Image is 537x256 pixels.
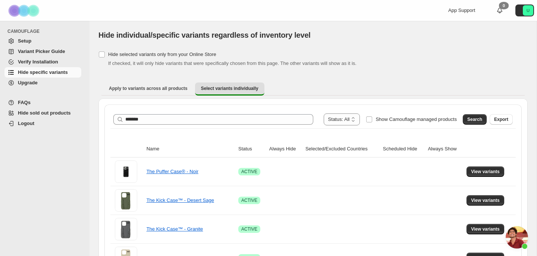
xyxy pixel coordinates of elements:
a: 0 [496,7,503,14]
span: View variants [471,169,500,175]
a: Verify Installation [4,57,81,67]
span: Show Camouflage managed products [376,116,457,122]
button: Search [463,114,487,125]
span: Variant Picker Guide [18,49,65,54]
span: Setup [18,38,31,44]
span: ACTIVE [241,169,257,175]
span: Search [467,116,482,122]
span: ACTIVE [241,226,257,232]
span: Hide sold out products [18,110,71,116]
text: U [527,8,530,13]
a: The Puffer Case® - Noir [147,169,198,174]
th: Selected/Excluded Countries [303,141,381,157]
span: Hide selected variants only from your Online Store [108,51,216,57]
span: View variants [471,197,500,203]
th: Name [144,141,236,157]
span: Upgrade [18,80,38,85]
a: Logout [4,118,81,129]
span: If checked, it will only hide variants that were specifically chosen from this page. The other va... [108,60,357,66]
th: Status [236,141,267,157]
span: Avatar with initials U [523,5,533,16]
span: Hide individual/specific variants regardless of inventory level [98,31,311,39]
th: Always Show [425,141,464,157]
span: Select variants individually [201,85,258,91]
th: Scheduled Hide [381,141,426,157]
span: CAMOUFLAGE [7,28,84,34]
span: Verify Installation [18,59,58,65]
div: 0 [499,2,509,9]
button: Avatar with initials U [515,4,534,16]
a: Open chat [506,226,528,249]
span: App Support [448,7,475,13]
span: Export [494,116,508,122]
span: Apply to variants across all products [109,85,188,91]
a: Hide sold out products [4,108,81,118]
a: Setup [4,36,81,46]
span: ACTIVE [241,197,257,203]
th: Always Hide [267,141,303,157]
span: View variants [471,226,500,232]
button: Export [490,114,513,125]
span: Hide specific variants [18,69,68,75]
button: View variants [467,224,504,234]
span: FAQs [18,100,31,105]
button: View variants [467,166,504,177]
button: View variants [467,195,504,206]
a: Variant Picker Guide [4,46,81,57]
button: Select variants individually [195,82,264,96]
a: Upgrade [4,78,81,88]
a: The Kick Case™ - Desert Sage [147,197,214,203]
button: Apply to variants across all products [103,82,194,94]
a: The Kick Case™ - Granite [147,226,203,232]
a: Hide specific variants [4,67,81,78]
img: Camouflage [6,0,43,21]
span: Logout [18,121,34,126]
a: FAQs [4,97,81,108]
